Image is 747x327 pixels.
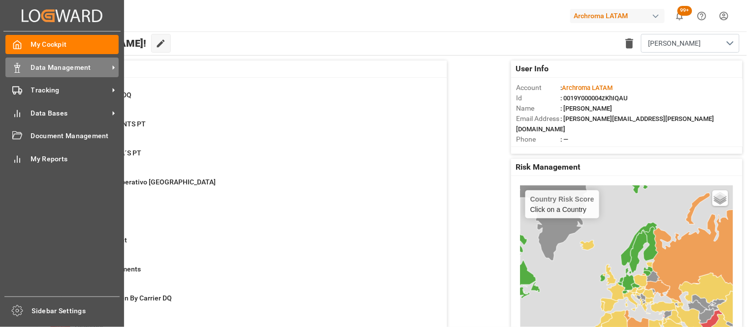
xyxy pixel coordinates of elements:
[516,115,714,133] span: : [PERSON_NAME][EMAIL_ADDRESS][PERSON_NAME][DOMAIN_NAME]
[75,178,216,186] span: Seguimiento Operativo [GEOGRAPHIC_DATA]
[50,177,435,198] a: 240Seguimiento Operativo [GEOGRAPHIC_DATA]Container Schema
[31,39,119,50] span: My Cockpit
[560,84,613,91] span: :
[516,103,560,114] span: Name
[31,131,119,141] span: Document Management
[560,146,585,153] span: : Shipper
[516,134,560,145] span: Phone
[516,93,560,103] span: Id
[516,83,560,93] span: Account
[31,154,119,164] span: My Reports
[5,35,119,54] a: My Cockpit
[530,195,594,213] div: Click on a Country
[50,206,435,227] a: 149TransshipmentContainer Schema
[560,94,628,102] span: : 0019Y000004zKhIQAU
[570,9,665,23] div: Archroma LATAM
[32,306,120,316] span: Sidebar Settings
[641,34,740,53] button: open menu
[516,161,581,173] span: Risk Management
[31,108,109,119] span: Data Bases
[530,195,594,203] h4: Country Risk Score
[562,84,613,91] span: Archroma LATAM
[516,114,560,124] span: Email Address
[678,6,692,16] span: 99+
[50,235,435,256] a: 0Customer AvientContainer Schema
[649,38,701,49] span: [PERSON_NAME]
[691,5,713,27] button: Help Center
[50,264,435,285] a: 67Escalated ShipmentsContainer Schema
[570,6,669,25] button: Archroma LATAM
[5,149,119,168] a: My Reports
[669,5,691,27] button: show 100 new notifications
[5,126,119,146] a: Document Management
[50,90,435,111] a: 31New Creations DQContainer Schema
[40,34,146,53] span: Hello [PERSON_NAME]!
[31,62,109,73] span: Data Management
[516,63,549,75] span: User Info
[713,190,728,206] a: Layers
[50,119,435,140] a: 22TRANSSHIPMENTS PTContainer Schema
[516,145,560,155] span: Account Type
[50,148,435,169] a: 26CAMBIO DE ETA´S PTContainer Schema
[560,105,612,112] span: : [PERSON_NAME]
[560,136,568,143] span: : —
[50,293,435,314] a: 0Events Not Given By Carrier DQContainer Schema
[31,85,109,95] span: Tracking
